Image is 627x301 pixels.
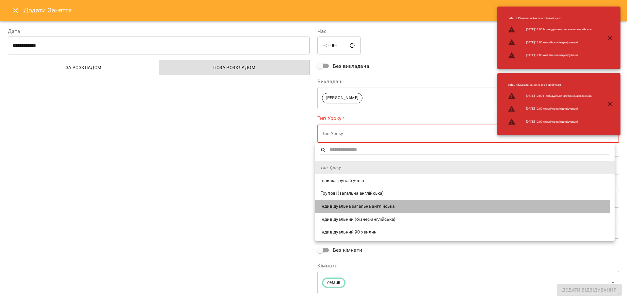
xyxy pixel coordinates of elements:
li: default : Кімната зайнята під інший урок [503,80,597,90]
span: Індивідуальний 90 хвилин [320,229,609,235]
li: [DATE] 12:00 Англійська індивідуальні [503,115,597,128]
span: Індивідуальна загальна англійська [320,203,609,210]
span: Тип Уроку [320,164,609,171]
li: [DATE] 12:00 Індивідуальна загальна англійська [503,23,597,36]
span: Індивідуальний (бізнес-англійська) [320,216,609,223]
li: [DATE] 12:00 Індивідуальна загальна англійська [503,89,597,102]
li: default : Кімната зайнята під інший урок [503,14,597,23]
li: [DATE] 12:00 Англійська індивідуальні [503,49,597,62]
li: [DATE] 12:00 Англійська індивідуальні [503,36,597,49]
li: [DATE] 12:00 Англійська індивідуальні [503,102,597,115]
span: Групові (загальна англійська) [320,190,609,197]
span: Більша група 5 учнів [320,177,609,184]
